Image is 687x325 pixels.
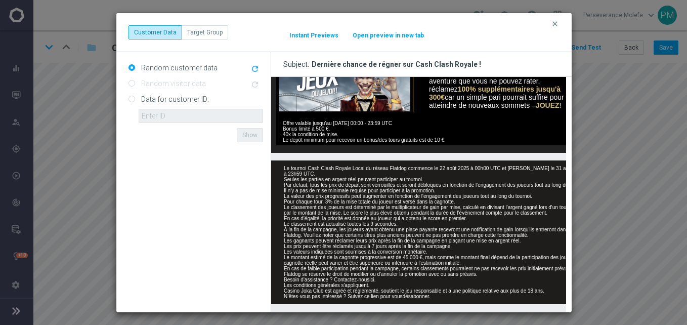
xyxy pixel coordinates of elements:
[128,25,182,39] button: Customer Data
[550,19,562,28] button: clear
[128,25,228,39] div: ...
[551,20,559,28] i: clear
[139,95,209,104] label: Data for customer ID:
[283,60,312,69] span: Subject:
[352,31,424,39] button: Open preview in new tab
[265,24,288,32] strong: JOUEZ
[158,8,289,24] strong: 100% supplémentaires jusqu'à 300€
[5,38,321,66] td: Offre valable jusqu’au [DATE] 00:00 - 23:59 UTC Bonus limité à 500 €. 40x la condition de mise. L...
[98,200,103,206] a: ici
[312,60,481,69] span: Dernière chance de régner sur Cash Clash Royale !
[182,25,228,39] button: Target Group
[13,89,316,222] td: Le tournoi Cash Clash Royale Local du réseau Flatdog commence le 22 août 2025 à 00h00 UTC et [PER...
[249,63,263,75] button: refresh
[289,31,339,39] button: Instant Previews
[139,79,206,88] label: Random visitor data
[237,128,263,142] button: Show
[132,217,158,222] a: désabonner
[139,63,218,72] label: Random customer data
[139,109,263,123] input: Enter ID
[250,64,260,73] i: refresh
